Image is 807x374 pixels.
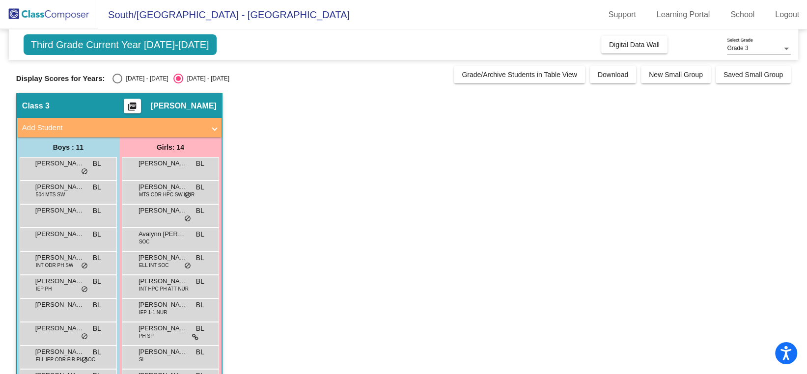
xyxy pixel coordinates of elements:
[196,300,204,310] span: BL
[139,285,189,293] span: INT HPC PH ATT NUR
[124,99,141,113] button: Print Students Details
[81,262,88,270] span: do_not_disturb_alt
[93,182,101,192] span: BL
[93,229,101,240] span: BL
[139,309,167,316] span: IEP 1-1 NUR
[35,159,84,168] span: [PERSON_NAME]
[35,323,84,333] span: [PERSON_NAME]
[122,74,168,83] div: [DATE] - [DATE]
[93,347,101,357] span: BL
[17,118,222,137] mat-expansion-panel-header: Add Student
[601,36,668,53] button: Digital Data Wall
[35,182,84,192] span: [PERSON_NAME]
[139,332,154,340] span: PH SP
[139,253,188,263] span: [PERSON_NAME]
[35,276,84,286] span: [PERSON_NAME]
[139,262,169,269] span: ELL INT SOC
[139,276,188,286] span: [PERSON_NAME]
[196,323,204,334] span: BL
[609,41,660,49] span: Digital Data Wall
[590,66,636,83] button: Download
[93,323,101,334] span: BL
[727,45,748,52] span: Grade 3
[184,191,191,199] span: do_not_disturb_alt
[93,276,101,287] span: BL
[112,74,229,83] mat-radio-group: Select an option
[649,71,703,79] span: New Small Group
[601,7,644,23] a: Support
[649,7,718,23] a: Learning Portal
[598,71,628,79] span: Download
[454,66,585,83] button: Grade/Archive Students in Table View
[184,215,191,223] span: do_not_disturb_alt
[139,238,150,245] span: SOC
[139,191,195,198] span: MTS ODR HPC SW NUR
[35,229,84,239] span: [PERSON_NAME]
[35,206,84,215] span: [PERSON_NAME]
[93,159,101,169] span: BL
[196,159,204,169] span: BL
[119,137,222,157] div: Girls: 14
[16,74,105,83] span: Display Scores for Years:
[716,66,791,83] button: Saved Small Group
[139,182,188,192] span: [PERSON_NAME]
[81,286,88,294] span: do_not_disturb_alt
[36,191,65,198] span: 504 MTS SW
[81,356,88,364] span: do_not_disturb_alt
[462,71,577,79] span: Grade/Archive Students in Table View
[93,206,101,216] span: BL
[139,229,188,239] span: Avalynn [PERSON_NAME]
[81,333,88,341] span: do_not_disturb_alt
[196,253,204,263] span: BL
[641,66,711,83] button: New Small Group
[724,71,783,79] span: Saved Small Group
[35,253,84,263] span: [PERSON_NAME]
[196,347,204,357] span: BL
[22,101,50,111] span: Class 3
[22,122,205,134] mat-panel-title: Add Student
[139,356,145,363] span: SL
[17,137,119,157] div: Boys : 11
[723,7,762,23] a: School
[36,285,52,293] span: IEP PH
[98,7,350,23] span: South/[GEOGRAPHIC_DATA] - [GEOGRAPHIC_DATA]
[139,347,188,357] span: [PERSON_NAME]
[139,323,188,333] span: [PERSON_NAME]
[151,101,217,111] span: [PERSON_NAME]
[139,206,188,215] span: [PERSON_NAME]
[93,300,101,310] span: BL
[196,182,204,192] span: BL
[183,74,229,83] div: [DATE] - [DATE]
[36,262,73,269] span: INT ODR PH SW
[196,206,204,216] span: BL
[24,34,217,55] span: Third Grade Current Year [DATE]-[DATE]
[35,347,84,357] span: [PERSON_NAME] [PERSON_NAME]
[139,300,188,310] span: [PERSON_NAME]
[126,102,138,115] mat-icon: picture_as_pdf
[93,253,101,263] span: BL
[196,229,204,240] span: BL
[196,276,204,287] span: BL
[184,262,191,270] span: do_not_disturb_alt
[139,159,188,168] span: [PERSON_NAME]
[35,300,84,310] span: [PERSON_NAME]
[81,168,88,176] span: do_not_disturb_alt
[36,356,95,363] span: ELL IEP ODR FIR PH SOC
[767,7,807,23] a: Logout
